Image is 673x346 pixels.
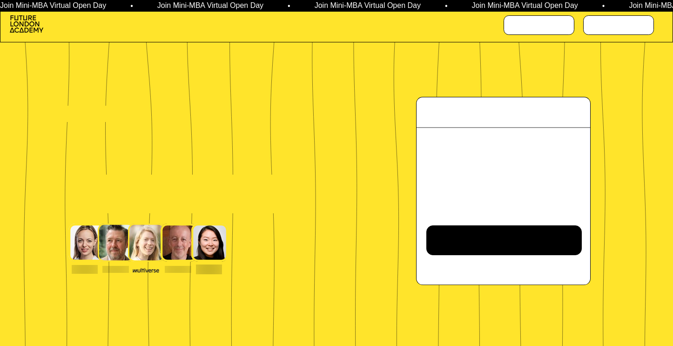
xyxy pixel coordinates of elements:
[10,15,43,33] img: image-aac980e9-41de-4c2d-a048-f29dd30a0068.png
[129,2,132,10] span: •
[601,2,604,10] span: •
[444,2,447,10] span: •
[287,2,289,10] span: •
